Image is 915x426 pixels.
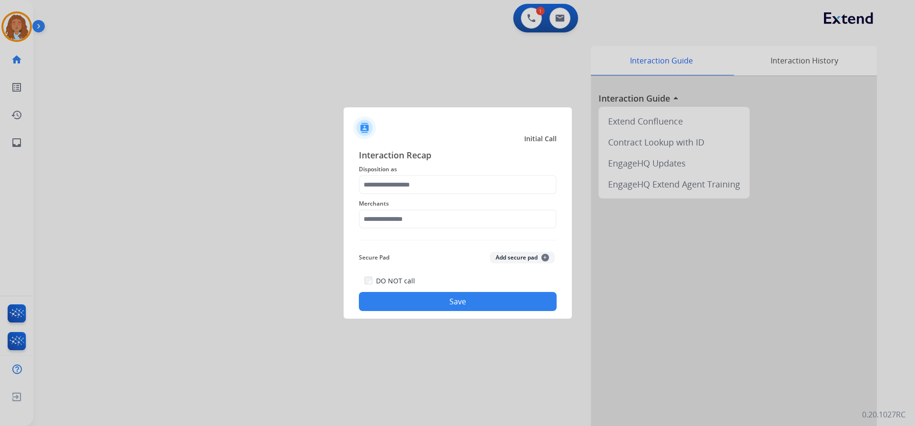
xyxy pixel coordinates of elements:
span: Initial Call [524,134,557,144]
button: Add secure pad+ [490,252,555,263]
span: Merchants [359,198,557,209]
span: + [541,254,549,261]
span: Interaction Recap [359,148,557,164]
p: 0.20.1027RC [862,409,905,420]
label: DO NOT call [376,276,415,286]
span: Disposition as [359,164,557,175]
img: contactIcon [353,116,376,139]
button: Save [359,292,557,311]
span: Secure Pad [359,252,389,263]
